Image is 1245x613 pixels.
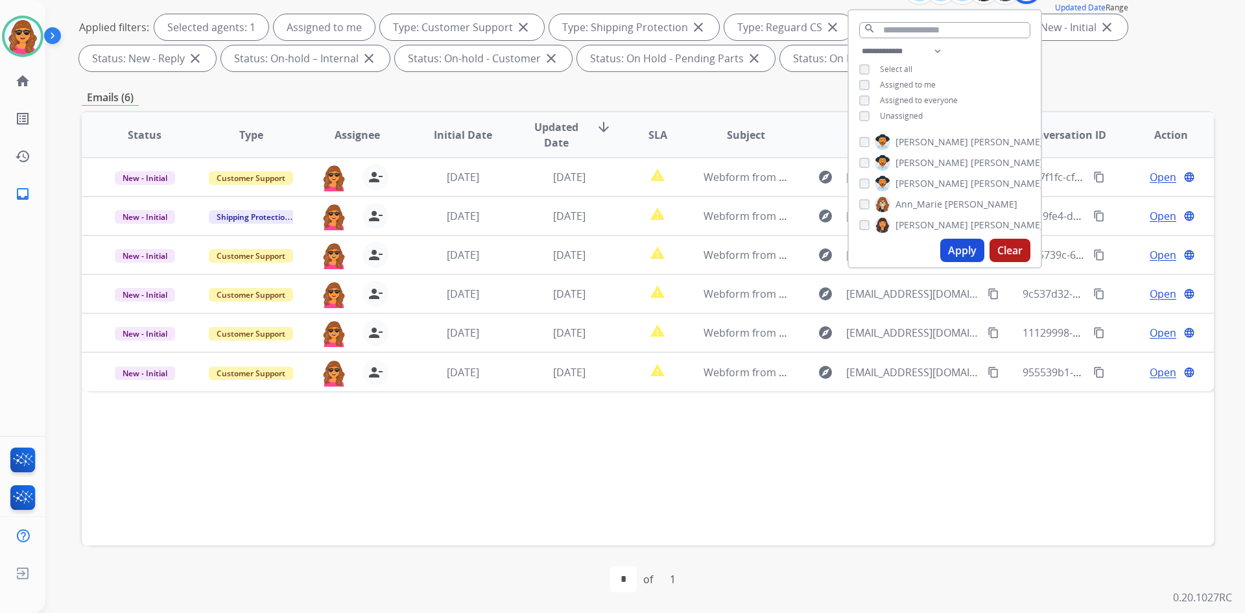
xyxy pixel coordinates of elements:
mat-icon: home [15,73,30,89]
mat-icon: report_problem [650,167,665,183]
mat-icon: person_remove [368,208,383,224]
mat-icon: person_remove [368,247,383,263]
div: 1 [659,566,686,592]
span: Shipping Protection [209,210,298,224]
span: New - Initial [115,327,175,341]
div: Selected agents: 1 [154,14,268,40]
mat-icon: content_copy [1093,249,1105,261]
span: [DATE] [553,248,586,262]
span: New - Initial [115,171,175,185]
mat-icon: content_copy [988,367,999,378]
span: Open [1150,208,1176,224]
mat-icon: person_remove [368,365,383,380]
span: Select all [880,64,912,75]
mat-icon: person_remove [368,286,383,302]
span: Type [239,127,263,143]
span: 955539b1-57c7-4ee4-9212-246ac5c3e830 [1023,365,1221,379]
span: [DATE] [553,326,586,340]
span: Updated Date [527,119,586,150]
div: Status: On-hold - Customer [395,45,572,71]
div: Status: New - Initial [991,14,1128,40]
span: Webform from [EMAIL_ADDRESS][DOMAIN_NAME] on [DATE] [704,209,997,223]
img: agent-avatar [321,164,347,191]
span: Open [1150,365,1176,380]
mat-icon: close [825,19,840,35]
mat-icon: person_remove [368,325,383,341]
mat-icon: close [187,51,203,66]
span: [PERSON_NAME] [895,156,968,169]
span: [DATE] [553,287,586,301]
span: Unassigned [880,110,923,121]
span: Open [1150,286,1176,302]
mat-icon: close [746,51,762,66]
span: Assignee [335,127,380,143]
span: SLA [648,127,667,143]
span: [PERSON_NAME] [945,198,1017,211]
span: [EMAIL_ADDRESS][DOMAIN_NAME] [846,325,980,341]
span: [PERSON_NAME] [895,136,968,149]
mat-icon: explore [818,325,833,341]
span: New - Initial [115,249,175,263]
p: Emails (6) [82,90,139,106]
span: [DATE] [447,326,479,340]
mat-icon: close [691,19,706,35]
img: avatar [5,18,41,54]
img: agent-avatar [321,203,347,230]
mat-icon: content_copy [988,288,999,300]
img: agent-avatar [321,320,347,347]
div: Status: On Hold - Pending Parts [577,45,775,71]
span: [DATE] [447,248,479,262]
div: Type: Customer Support [380,14,544,40]
span: Webform from [EMAIL_ADDRESS][DOMAIN_NAME] on [DATE] [704,287,997,301]
span: Customer Support [209,249,293,263]
div: of [643,571,653,587]
mat-icon: language [1183,210,1195,222]
span: [EMAIL_ADDRESS][DOMAIN_NAME] [846,286,980,302]
mat-icon: arrow_downward [596,119,611,135]
mat-icon: search [864,23,875,34]
mat-icon: language [1183,367,1195,378]
mat-icon: language [1183,171,1195,183]
span: [PERSON_NAME] [971,177,1043,190]
mat-icon: report_problem [650,363,665,378]
span: New - Initial [115,210,175,224]
span: [EMAIL_ADDRESS][DOMAIN_NAME] [846,169,980,185]
span: Customer Support [209,171,293,185]
mat-icon: explore [818,208,833,224]
mat-icon: close [543,51,559,66]
span: [DATE] [447,287,479,301]
mat-icon: explore [818,286,833,302]
div: Status: On Hold - Servicers [780,45,954,71]
mat-icon: content_copy [1093,171,1105,183]
span: Customer Support [209,367,293,380]
button: Apply [940,239,984,262]
mat-icon: content_copy [1093,367,1105,378]
span: New - Initial [115,367,175,380]
span: [DATE] [553,170,586,184]
span: Initial Date [434,127,492,143]
div: Status: New - Reply [79,45,216,71]
mat-icon: explore [818,169,833,185]
span: [EMAIL_ADDRESS][DOMAIN_NAME] [846,365,980,380]
mat-icon: language [1183,327,1195,339]
span: Open [1150,247,1176,263]
span: [PERSON_NAME] [895,177,968,190]
mat-icon: inbox [15,186,30,202]
span: Status [128,127,161,143]
mat-icon: person_remove [368,169,383,185]
p: 0.20.1027RC [1173,590,1232,605]
mat-icon: language [1183,249,1195,261]
mat-icon: explore [818,247,833,263]
mat-icon: content_copy [988,327,999,339]
mat-icon: list_alt [15,111,30,126]
p: Applied filters: [79,19,149,35]
span: Webform from [EMAIL_ADDRESS][DOMAIN_NAME] on [DATE] [704,326,997,340]
span: Open [1150,169,1176,185]
span: Webform from [EMAIL_ADDRESS][DOMAIN_NAME] on [DATE] [704,365,997,379]
span: [DATE] [553,365,586,379]
span: Ann_Marie [895,198,942,211]
span: Customer Support [209,327,293,341]
span: New - Initial [115,288,175,302]
span: Open [1150,325,1176,341]
span: [PERSON_NAME] [895,219,968,232]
